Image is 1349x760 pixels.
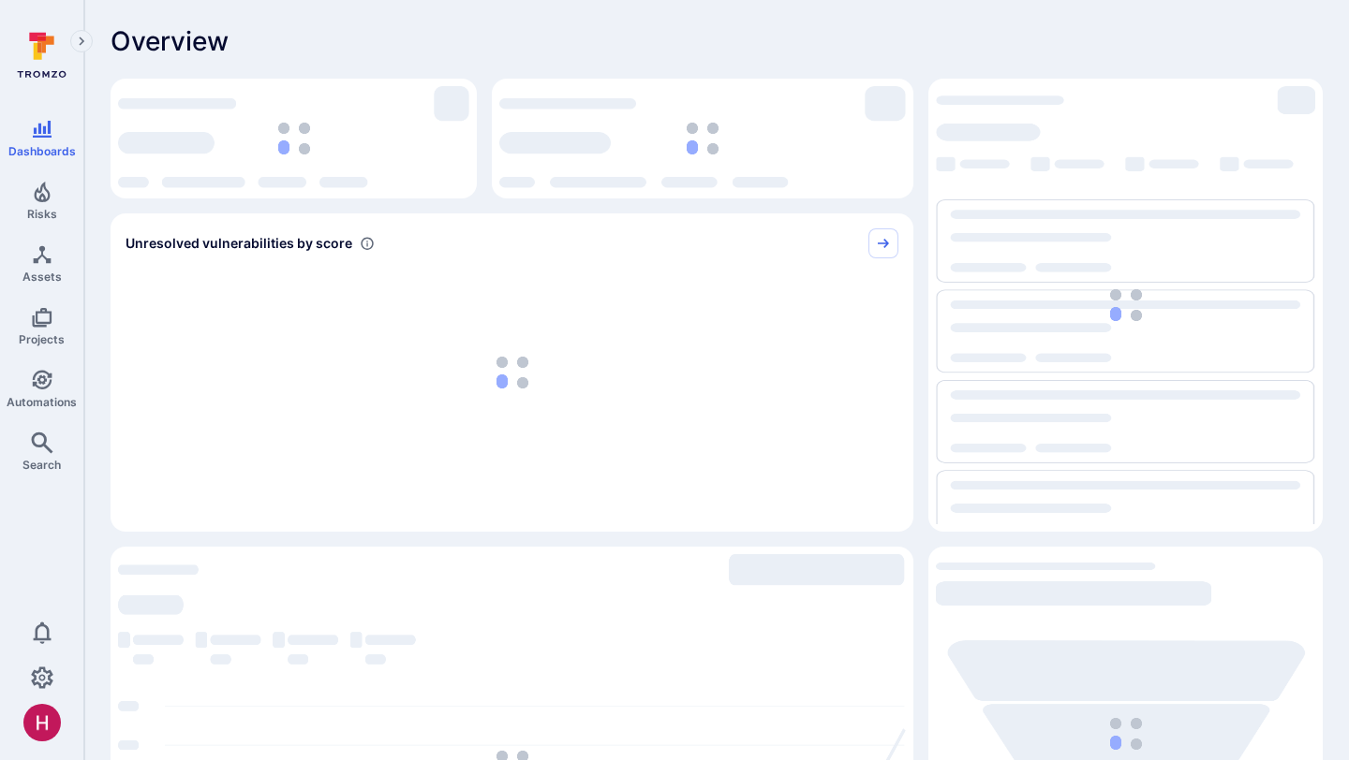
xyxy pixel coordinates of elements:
span: Automations [7,395,77,409]
div: Unresolved vulnerabilities by score [111,213,913,532]
img: Loading... [278,123,310,154]
span: Risks [27,207,57,221]
button: Expand navigation menu [70,30,93,52]
span: Projects [19,332,65,346]
span: Assets [22,270,62,284]
span: Search [22,458,61,472]
img: Loading... [687,123,719,154]
span: Dashboards [8,144,76,158]
div: Alerts for review [928,79,1323,532]
div: loading spinner [118,86,469,191]
div: Number of vulnerabilities in status ‘Open’ ‘Triaged’ and ‘In process’ grouped by score [360,234,375,254]
div: loading spinner [499,86,906,191]
img: ACg8ocKzQzwPSwOZT_k9C736TfcBpCStqIZdMR9gXOhJgTaH9y_tsw=s96-c [23,704,61,741]
i: Expand navigation menu [75,34,88,50]
div: Active vulnerabilities [492,79,913,198]
img: Loading... [1110,289,1142,321]
div: loading spinner [936,86,1315,524]
span: Unresolved vulnerabilities by score [126,234,352,253]
img: Loading... [1110,718,1142,750]
div: Active alerts [111,79,477,198]
div: Harshil Parikh [23,704,61,741]
span: Overview [111,26,229,56]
